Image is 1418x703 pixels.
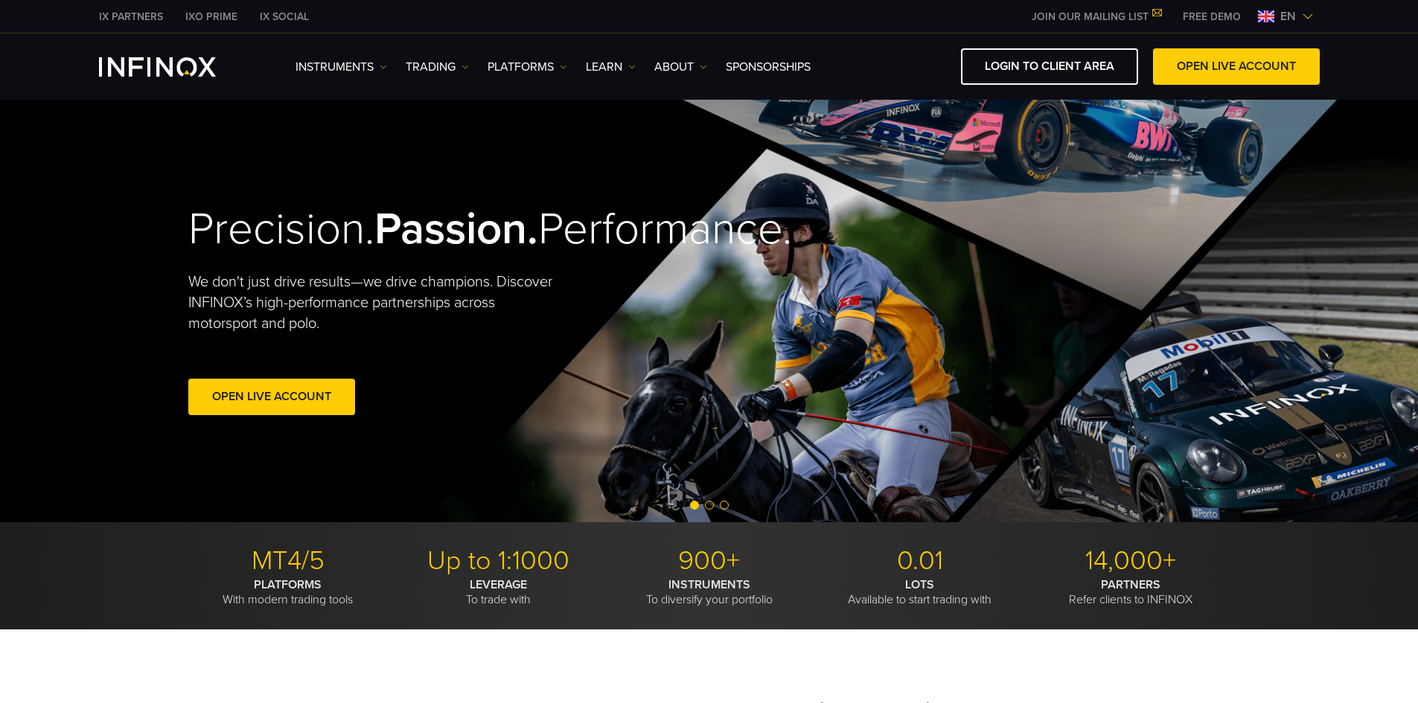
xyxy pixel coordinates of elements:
[174,9,249,25] a: INFINOX
[188,272,563,334] p: We don't just drive results—we drive champions. Discover INFINOX’s high-performance partnerships ...
[470,577,527,592] strong: LEVERAGE
[1274,7,1302,25] span: en
[654,58,707,76] a: ABOUT
[188,577,388,607] p: With modern trading tools
[961,48,1138,85] a: LOGIN TO CLIENT AREA
[188,379,355,415] a: Open Live Account
[1172,9,1252,25] a: INFINOX MENU
[726,58,811,76] a: SPONSORSHIPS
[188,545,388,577] p: MT4/5
[249,9,320,25] a: INFINOX
[1101,577,1160,592] strong: PARTNERS
[720,501,729,510] span: Go to slide 3
[374,202,538,256] strong: Passion.
[488,58,567,76] a: PLATFORMS
[820,545,1020,577] p: 0.01
[1021,10,1172,23] a: JOIN OUR MAILING LIST
[610,577,809,607] p: To diversify your portfolio
[406,58,469,76] a: TRADING
[1031,545,1230,577] p: 14,000+
[905,577,934,592] strong: LOTS
[254,577,322,592] strong: PLATFORMS
[1031,577,1230,607] p: Refer clients to INFINOX
[99,57,251,77] a: INFINOX Logo
[705,501,714,510] span: Go to slide 2
[296,58,387,76] a: Instruments
[586,58,636,76] a: Learn
[188,202,657,257] h2: Precision. Performance.
[610,545,809,577] p: 900+
[820,577,1020,607] p: Available to start trading with
[399,545,598,577] p: Up to 1:1000
[1153,48,1320,85] a: OPEN LIVE ACCOUNT
[668,577,750,592] strong: INSTRUMENTS
[690,501,699,510] span: Go to slide 1
[399,577,598,607] p: To trade with
[88,9,174,25] a: INFINOX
